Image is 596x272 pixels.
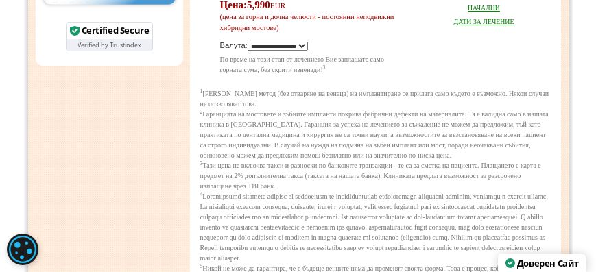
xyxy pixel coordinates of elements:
a: НАЧАЛНИДАТИ ЗА ЛЕЧЕНИЕ [454,4,514,25]
div: Certified Secure [82,26,150,35]
sup: 3 [200,160,203,166]
sup: 1 [200,88,203,95]
sup: 4 [200,191,203,197]
div: Валута: [220,40,405,51]
sup: 2 [200,109,203,115]
div: Cookie consent button [7,234,38,265]
sup: 3 [323,64,326,71]
span: (цена за горна и долна челюсти - постоянни неподвижни хибридни мостове) [220,13,394,32]
div: Verified by Trustindex [67,39,153,51]
span: EUR [270,1,286,10]
p: По време на този етап от лечението Вие заплащате само горната сума, без скрити изненади! [220,54,405,75]
sup: 5 [200,263,203,269]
